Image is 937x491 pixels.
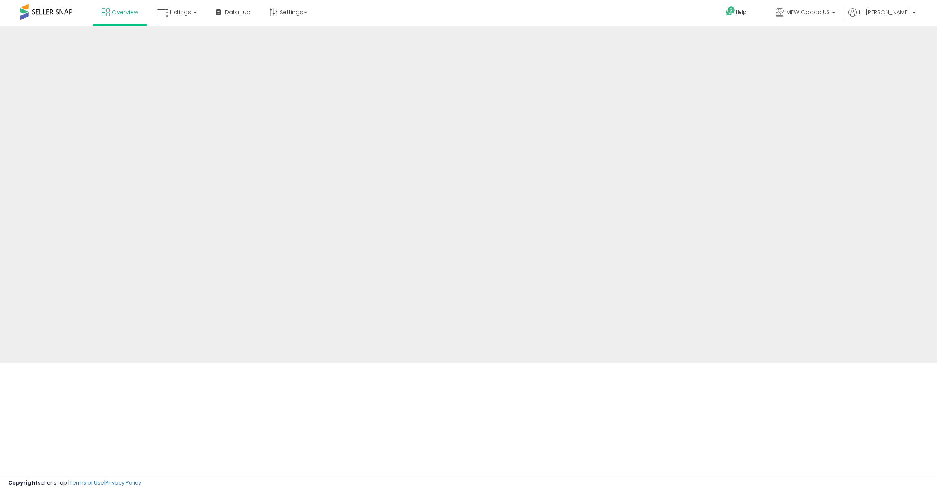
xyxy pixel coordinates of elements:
a: Hi [PERSON_NAME] [848,8,916,24]
span: Hi [PERSON_NAME] [859,8,910,16]
i: Get Help [726,6,736,16]
span: Help [736,9,747,15]
span: Listings [170,8,191,16]
span: MFW Goods US [786,8,830,16]
span: DataHub [225,8,251,16]
span: Overview [112,8,138,16]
